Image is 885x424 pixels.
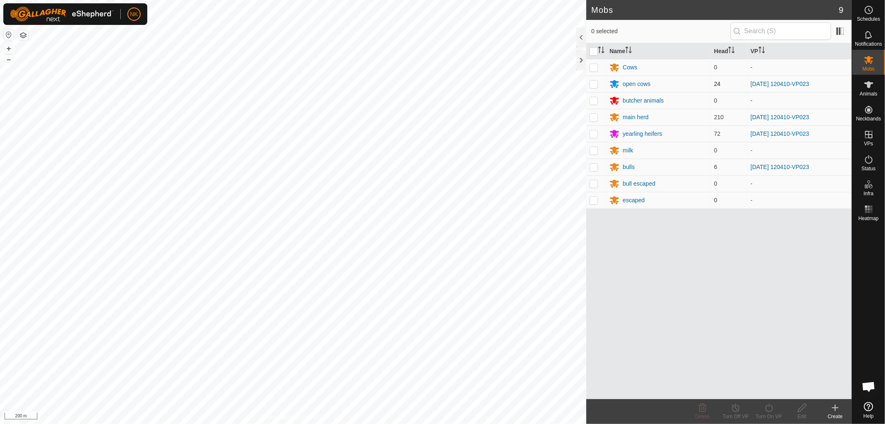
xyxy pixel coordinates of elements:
div: escaped [623,196,645,205]
p-sorticon: Activate to sort [598,48,605,54]
div: Create [819,413,852,420]
div: milk [623,146,633,155]
span: Delete [695,414,710,419]
div: Cows [623,63,637,72]
a: Contact Us [301,413,326,421]
td: - [747,142,852,159]
span: 210 [714,114,724,120]
span: NK [130,10,138,19]
div: Turn Off VP [719,413,752,420]
th: Name [606,43,711,59]
span: 0 selected [591,27,731,36]
span: 0 [714,147,717,154]
div: main herd [623,113,649,122]
div: Edit [785,413,819,420]
div: bull escaped [623,179,656,188]
a: Help [852,399,885,422]
span: 0 [714,64,717,71]
p-sorticon: Activate to sort [728,48,735,54]
a: [DATE] 120410-VP023 [751,130,809,137]
button: Map Layers [18,30,28,40]
span: Help [863,414,874,419]
div: Turn On VP [752,413,785,420]
a: [DATE] 120410-VP023 [751,114,809,120]
p-sorticon: Activate to sort [625,48,632,54]
td: - [747,192,852,208]
button: + [4,44,14,54]
td: - [747,59,852,76]
div: bulls [623,163,635,172]
span: Neckbands [856,116,881,121]
div: yearling heifers [623,130,662,138]
a: Privacy Policy [261,413,292,421]
input: Search (S) [731,22,831,40]
a: [DATE] 120410-VP023 [751,164,809,170]
button: Reset Map [4,30,14,40]
img: Gallagher Logo [10,7,114,22]
td: - [747,175,852,192]
span: Mobs [863,66,875,71]
span: 0 [714,97,717,104]
span: 24 [714,81,721,87]
span: 72 [714,130,721,137]
p-sorticon: Activate to sort [758,48,765,54]
th: VP [747,43,852,59]
span: Status [861,166,875,171]
span: Animals [860,91,878,96]
h2: Mobs [591,5,839,15]
span: 6 [714,164,717,170]
div: butcher animals [623,96,664,105]
div: open cows [623,80,651,88]
th: Head [711,43,747,59]
span: 9 [839,4,844,16]
span: Schedules [857,17,880,22]
td: - [747,92,852,109]
span: Notifications [855,42,882,47]
span: Infra [863,191,873,196]
a: [DATE] 120410-VP023 [751,81,809,87]
span: Heatmap [858,216,879,221]
span: 0 [714,197,717,203]
div: Open chat [856,374,881,399]
span: VPs [864,141,873,146]
span: 0 [714,180,717,187]
button: – [4,54,14,64]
